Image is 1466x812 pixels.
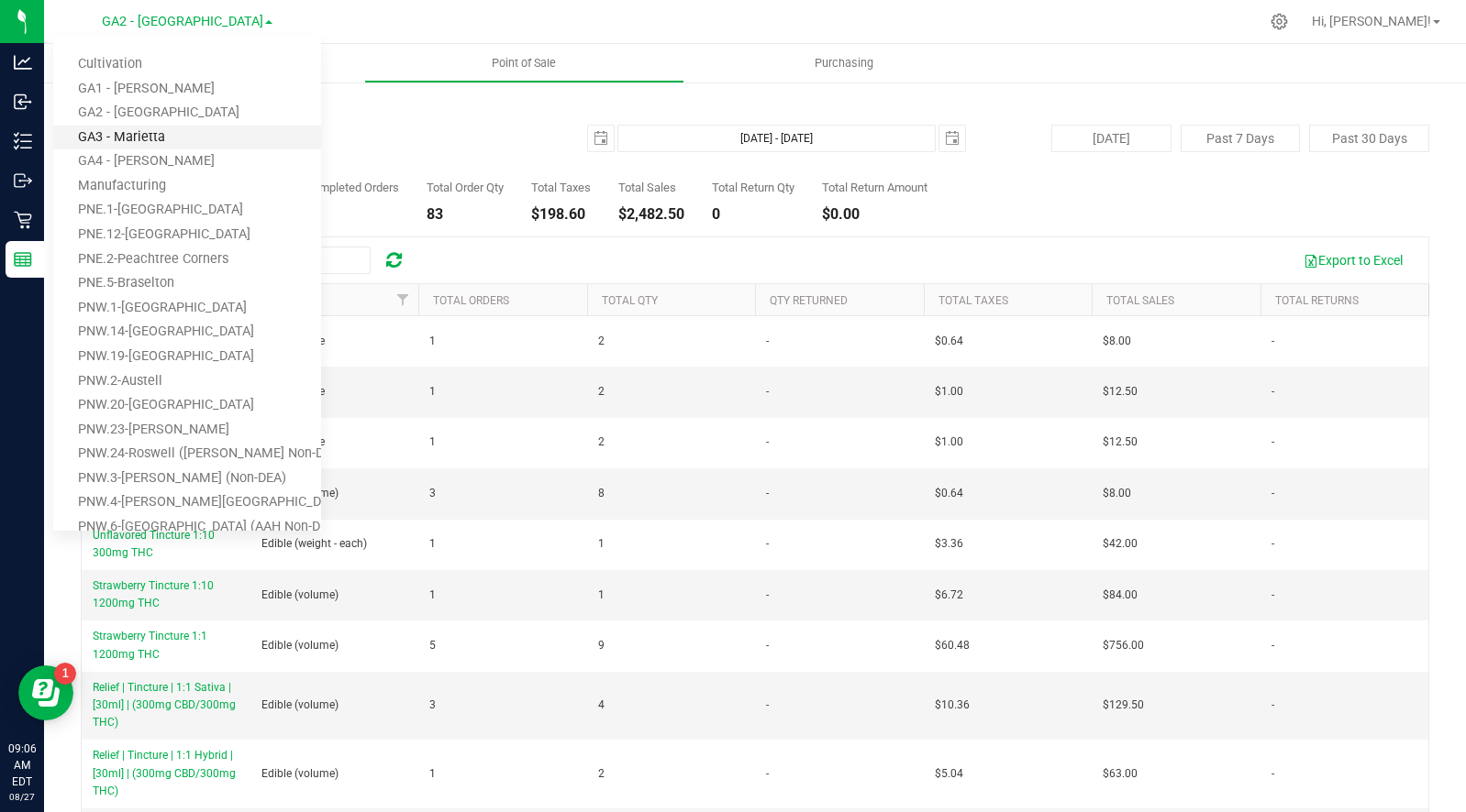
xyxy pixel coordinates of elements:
a: PNW.23-[PERSON_NAME] [53,418,321,443]
a: PNE.5-Braselton [53,271,321,296]
div: Total Return Qty [712,181,794,193]
iframe: Resource center [18,665,73,720]
span: $3.36 [935,535,963,553]
a: Total Qty [602,294,658,307]
span: 3 [429,697,436,714]
span: $6.72 [935,587,963,604]
div: Total Return Amount [822,181,927,193]
span: 1 [429,383,436,401]
span: Unflavored Tincture 1:10 300mg THC [93,529,215,559]
inline-svg: Inbound [14,93,32,111]
a: GA2 - [GEOGRAPHIC_DATA] [53,101,321,126]
span: $756.00 [1103,637,1144,654]
a: PNW.20-[GEOGRAPHIC_DATA] [53,393,321,418]
span: 1 [598,535,605,553]
iframe: Resource center unread badge [54,663,76,685]
div: Manage settings [1268,13,1291,30]
span: - [1272,383,1274,401]
span: - [1272,485,1274,502]
span: $12.50 [1103,383,1138,401]
span: $60.48 [935,637,970,654]
span: 1 [429,587,436,604]
span: - [766,765,769,783]
span: - [766,383,769,401]
span: Edible (volume) [261,697,339,714]
a: PNE.2-Peachtree Corners [53,247,321,272]
span: $1.00 [935,383,963,401]
span: 8 [598,485,605,502]
inline-svg: Analytics [14,53,32,71]
span: $8.00 [1103,485,1131,502]
a: PNE.12-[GEOGRAPHIC_DATA] [53,223,321,247]
span: $42.00 [1103,535,1138,553]
a: PNE.1-[GEOGRAPHIC_DATA] [53,198,321,223]
span: - [766,587,769,604]
a: PNW.24-Roswell ([PERSON_NAME] Non-DEA) [53,442,321,466]
span: 3 [429,485,436,502]
span: $63.00 [1103,765,1138,783]
span: - [1272,697,1274,714]
span: Edible (volume) [261,587,339,604]
a: Total Taxes [938,294,1008,307]
span: - [766,333,769,350]
a: Qty Returned [770,294,848,307]
div: Total Completed Orders [277,181,399,193]
span: 1 [429,333,436,350]
span: 2 [598,765,605,783]
a: PNW.14-[GEOGRAPHIC_DATA] [53,320,321,345]
span: 1 [429,535,436,553]
span: 2 [598,383,605,401]
a: Filter [388,284,418,315]
span: Hi, [PERSON_NAME]! [1312,14,1431,28]
a: Inventory [44,44,364,82]
span: Edible (volume) [261,765,339,783]
a: PNW.1-[GEOGRAPHIC_DATA] [53,296,321,321]
span: - [1272,587,1274,604]
a: PNW.3-[PERSON_NAME] (Non-DEA) [53,466,321,491]
div: Total Taxes [531,181,591,193]
span: select [588,126,614,151]
span: Strawberry Tincture 1:1 1200mg THC [93,630,207,660]
p: 08/27 [8,790,36,804]
span: Purchasing [790,55,898,71]
a: Point of Sale [364,44,684,82]
span: $8.00 [1103,333,1131,350]
p: 09:06 AM EDT [8,741,36,790]
span: 5 [429,637,436,654]
a: Total Returns [1275,294,1359,307]
span: - [1272,333,1274,350]
a: Cultivation [53,52,321,77]
span: $0.64 [935,485,963,502]
div: Total Sales [618,181,684,193]
span: - [1272,433,1274,451]
button: Past 30 Days [1309,125,1429,152]
span: 4 [598,697,605,714]
a: PNW.4-[PERSON_NAME][GEOGRAPHIC_DATA] (AAH Non-DEA) [53,490,321,515]
a: Purchasing [684,44,1005,82]
inline-svg: Retail [14,211,32,229]
inline-svg: Outbound [14,171,32,190]
div: 14 [277,207,399,222]
span: 2 [598,333,605,350]
span: 1 [598,587,605,604]
span: select [939,126,965,151]
span: $84.00 [1103,587,1138,604]
span: - [1272,535,1274,553]
div: 83 [427,207,504,222]
button: Export to Excel [1292,245,1415,276]
span: - [766,485,769,502]
span: - [1272,765,1274,783]
a: Manufacturing [53,174,321,199]
span: 2 [598,433,605,451]
span: - [1272,637,1274,654]
span: $0.64 [935,333,963,350]
span: $5.04 [935,765,963,783]
a: GA1 - [PERSON_NAME] [53,77,321,102]
span: Relief | Tincture | 1:1 Sativa | [30ml] | (300mg CBD/300mg THC) [93,681,236,729]
a: PNW.19-[GEOGRAPHIC_DATA] [53,345,321,369]
span: Strawberry Tincture 1:10 1200mg THC [93,579,214,609]
span: 1 [429,433,436,451]
span: $129.50 [1103,697,1144,714]
span: Point of Sale [467,55,581,71]
inline-svg: Reports [14,250,32,269]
